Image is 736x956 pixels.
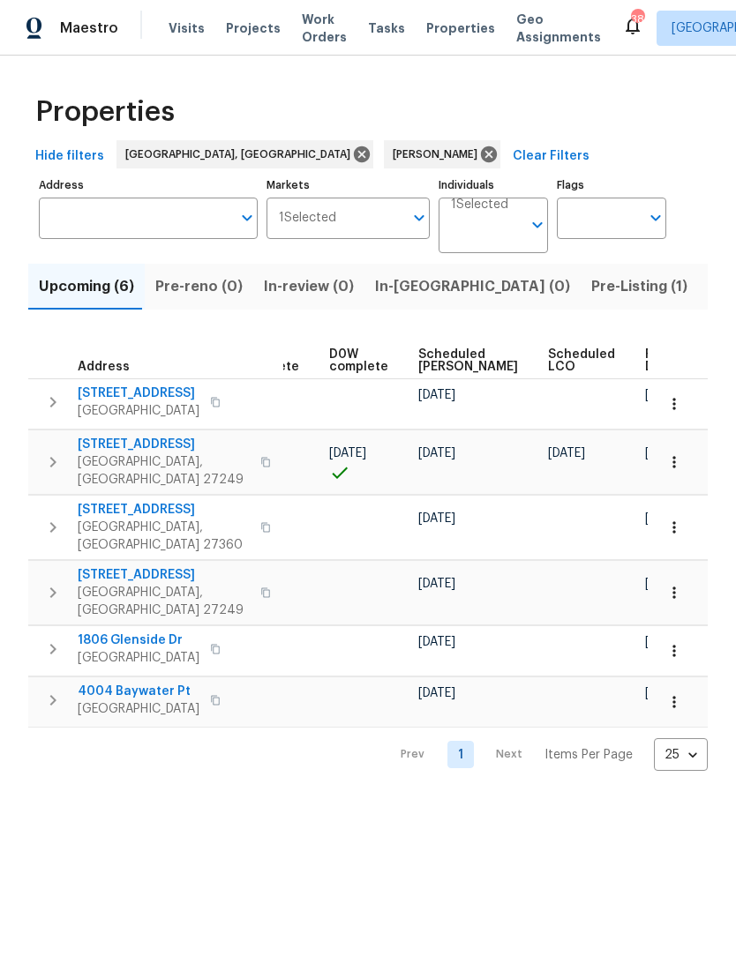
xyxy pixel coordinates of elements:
[645,512,682,525] span: [DATE]
[78,519,250,554] span: [GEOGRAPHIC_DATA], [GEOGRAPHIC_DATA] 27360
[426,19,495,37] span: Properties
[78,566,250,584] span: [STREET_ADDRESS]
[78,385,199,402] span: [STREET_ADDRESS]
[78,683,199,700] span: 4004 Baywater Pt
[116,140,373,168] div: [GEOGRAPHIC_DATA], [GEOGRAPHIC_DATA]
[439,180,548,190] label: Individuals
[375,274,570,299] span: In-[GEOGRAPHIC_DATA] (0)
[329,348,388,373] span: D0W complete
[418,636,455,648] span: [DATE]
[516,11,601,46] span: Geo Assignments
[654,732,708,778] div: 25
[384,140,500,168] div: [PERSON_NAME]
[645,447,682,459] span: [DATE]
[226,19,281,37] span: Projects
[418,578,455,590] span: [DATE]
[235,205,259,230] button: Open
[418,447,455,459] span: [DATE]
[418,389,455,401] span: [DATE]
[155,274,243,299] span: Pre-reno (0)
[28,140,111,173] button: Hide filters
[35,146,104,168] span: Hide filters
[302,11,347,46] span: Work Orders
[645,389,682,401] span: [DATE]
[329,447,366,459] span: [DATE]
[418,512,455,525] span: [DATE]
[39,274,134,299] span: Upcoming (6)
[645,578,682,590] span: [DATE]
[544,746,633,764] p: Items Per Page
[393,146,484,163] span: [PERSON_NAME]
[525,213,550,237] button: Open
[78,584,250,619] span: [GEOGRAPHIC_DATA], [GEOGRAPHIC_DATA] 27249
[368,22,405,34] span: Tasks
[631,11,643,28] div: 38
[384,738,708,771] nav: Pagination Navigation
[78,649,199,667] span: [GEOGRAPHIC_DATA]
[78,402,199,420] span: [GEOGRAPHIC_DATA]
[418,348,518,373] span: Scheduled [PERSON_NAME]
[169,19,205,37] span: Visits
[548,447,585,459] span: [DATE]
[407,205,432,230] button: Open
[506,140,597,173] button: Clear Filters
[125,146,357,163] span: [GEOGRAPHIC_DATA], [GEOGRAPHIC_DATA]
[39,180,258,190] label: Address
[645,687,682,699] span: [DATE]
[35,103,175,121] span: Properties
[513,146,590,168] span: Clear Filters
[447,741,474,768] a: Goto page 1
[548,348,615,373] span: Scheduled LCO
[267,180,431,190] label: Markets
[645,636,682,648] span: [DATE]
[78,631,199,649] span: 1806 Glenside Dr
[78,700,199,718] span: [GEOGRAPHIC_DATA]
[78,501,250,519] span: [STREET_ADDRESS]
[60,19,118,37] span: Maestro
[591,274,687,299] span: Pre-Listing (1)
[451,198,508,213] span: 1 Selected
[418,687,455,699] span: [DATE]
[645,348,684,373] span: Ready Date
[264,274,354,299] span: In-review (0)
[557,180,666,190] label: Flags
[78,453,250,489] span: [GEOGRAPHIC_DATA], [GEOGRAPHIC_DATA] 27249
[78,361,130,373] span: Address
[643,205,668,230] button: Open
[279,211,336,226] span: 1 Selected
[78,436,250,453] span: [STREET_ADDRESS]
